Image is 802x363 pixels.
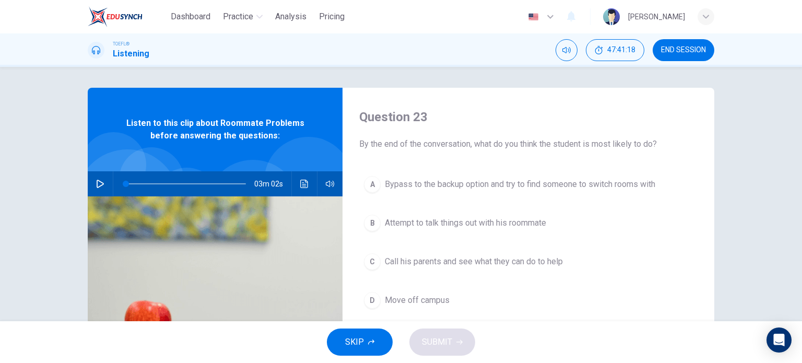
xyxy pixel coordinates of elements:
span: Listen to this clip about Roommate Problems before answering the questions: [122,117,309,142]
span: By the end of the conversation, what do you think the student is most likely to do? [359,138,698,150]
img: Profile picture [603,8,620,25]
div: C [364,253,381,270]
span: SKIP [345,335,364,349]
span: Move off campus [385,294,450,307]
button: Dashboard [167,7,215,26]
button: CCall his parents and see what they can do to help [359,249,698,275]
div: Mute [556,39,577,61]
button: BAttempt to talk things out with his roommate [359,210,698,236]
span: TOEFL® [113,40,129,48]
div: Open Intercom Messenger [766,327,792,353]
span: Practice [223,10,253,23]
span: Analysis [275,10,306,23]
div: Hide [586,39,644,61]
button: 47:41:18 [586,39,644,61]
span: Pricing [319,10,345,23]
span: END SESSION [661,46,706,54]
div: A [364,176,381,193]
button: Click to see the audio transcription [296,171,313,196]
button: Practice [219,7,267,26]
span: Bypass to the backup option and try to find someone to switch rooms with [385,178,655,191]
button: END SESSION [653,39,714,61]
img: EduSynch logo [88,6,143,27]
span: 03m 02s [254,171,291,196]
img: en [527,13,540,21]
span: 47:41:18 [607,46,635,54]
button: ABypass to the backup option and try to find someone to switch rooms with [359,171,698,197]
button: SKIP [327,329,393,356]
span: Attempt to talk things out with his roommate [385,217,546,229]
div: B [364,215,381,231]
button: Pricing [315,7,349,26]
span: Call his parents and see what they can do to help [385,255,563,268]
h4: Question 23 [359,109,698,125]
div: [PERSON_NAME] [628,10,685,23]
span: Dashboard [171,10,210,23]
div: D [364,292,381,309]
a: EduSynch logo [88,6,167,27]
button: Analysis [271,7,311,26]
button: DMove off campus [359,287,698,313]
h1: Listening [113,48,149,60]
